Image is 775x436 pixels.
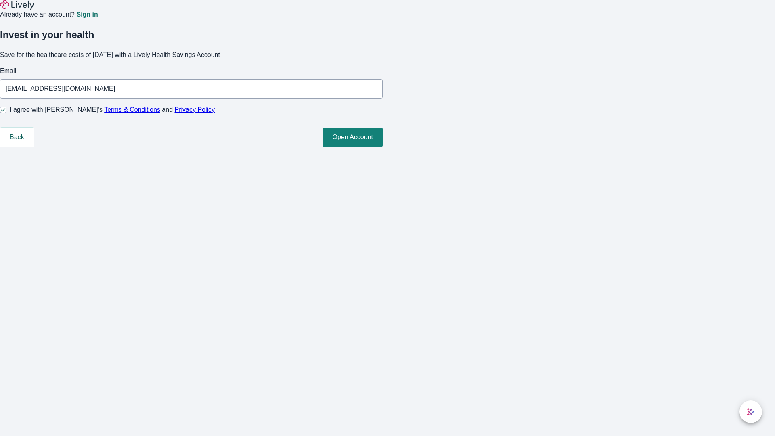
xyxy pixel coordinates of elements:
span: I agree with [PERSON_NAME]’s and [10,105,215,115]
button: Open Account [323,128,383,147]
a: Terms & Conditions [104,106,160,113]
svg: Lively AI Assistant [747,408,755,416]
button: chat [739,400,762,423]
a: Sign in [76,11,98,18]
a: Privacy Policy [175,106,215,113]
